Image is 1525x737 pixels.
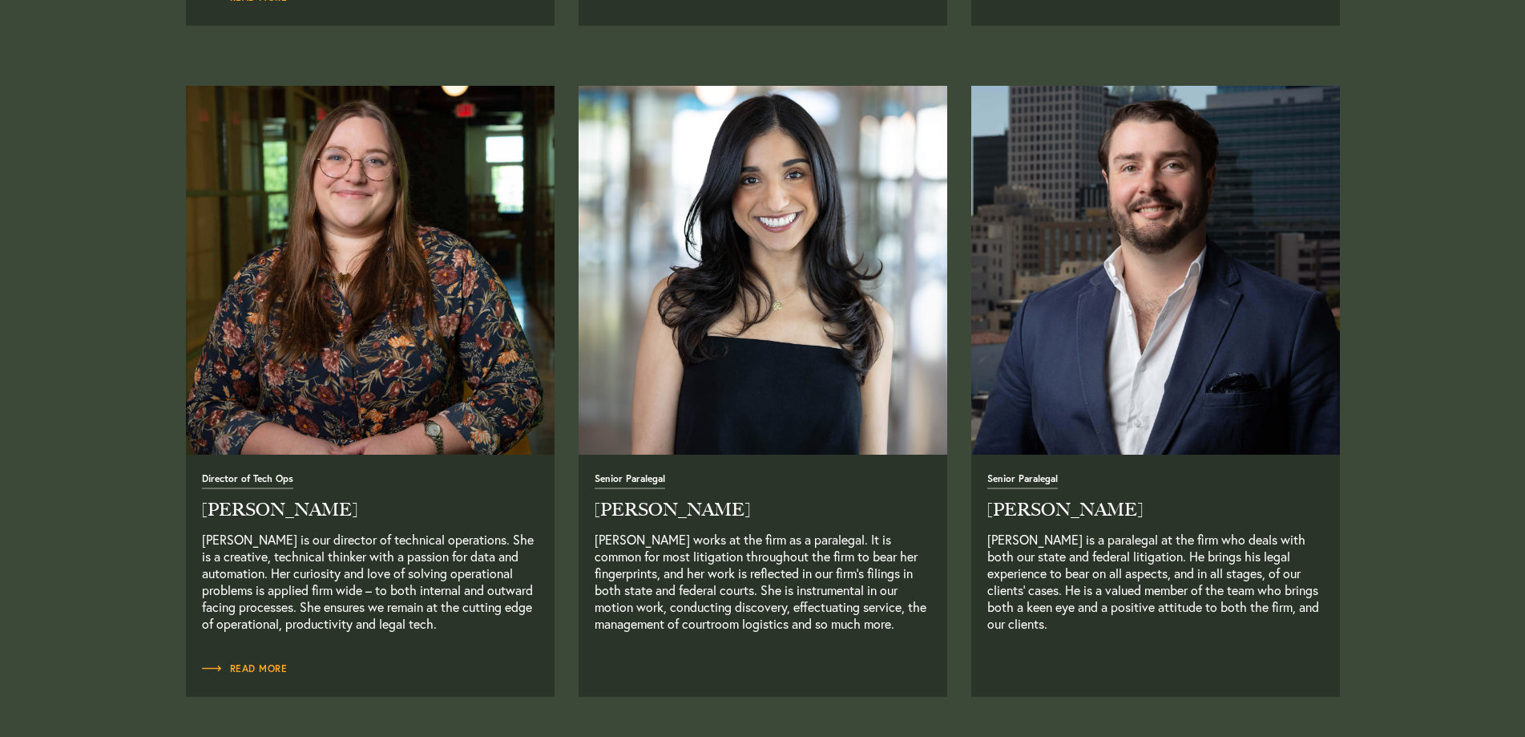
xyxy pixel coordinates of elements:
[987,474,1058,489] span: Senior Paralegal
[186,86,555,455] a: Read Full Bio
[987,531,1324,649] p: [PERSON_NAME] is a paralegal at the firm who deals with both our state and federal litigation. He...
[595,474,665,489] span: Senior Paralegal
[579,86,947,455] img: ac-team-yesenia-castorena.jpg
[595,531,931,649] p: [PERSON_NAME] works at the firm as a paralegal. It is common for most litigation throughout the f...
[595,501,931,519] h2: [PERSON_NAME]
[971,86,1340,455] img: reese_pyle.jpeg
[202,664,288,674] span: Read More
[202,501,539,519] h2: [PERSON_NAME]
[202,474,293,489] span: Director of Tech Ops
[595,661,598,677] a: Read Full Bio
[987,501,1324,519] h2: [PERSON_NAME]
[202,661,288,677] a: Read Full Bio
[202,531,539,649] p: [PERSON_NAME] is our director of technical operations. She is a creative, technical thinker with ...
[987,661,990,677] a: Read Full Bio
[202,472,539,649] a: Read Full Bio
[186,86,555,455] img: dani_borowy.jpeg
